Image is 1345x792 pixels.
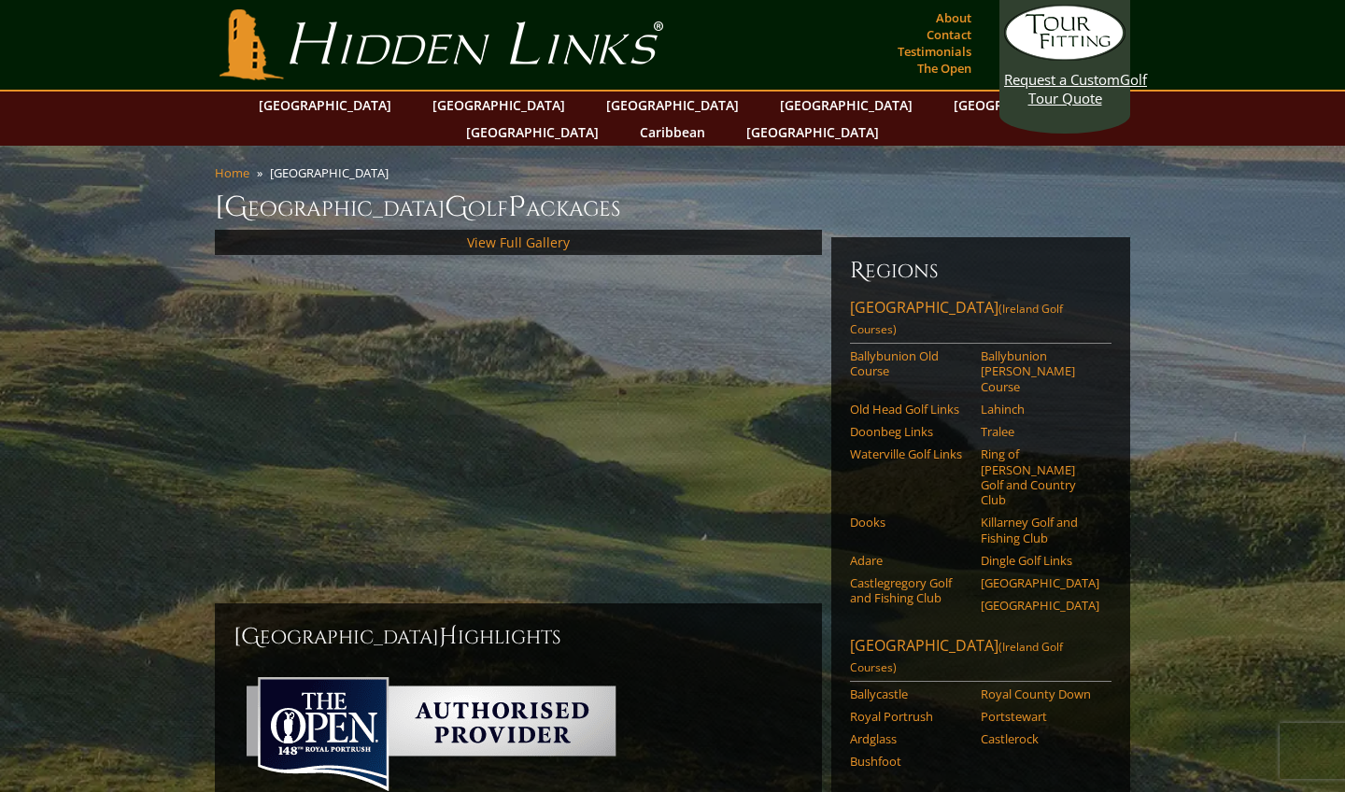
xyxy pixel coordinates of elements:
a: Caribbean [630,119,715,146]
a: [GEOGRAPHIC_DATA] [737,119,888,146]
a: [GEOGRAPHIC_DATA] [457,119,608,146]
a: Ballybunion Old Course [850,348,969,379]
a: [GEOGRAPHIC_DATA](Ireland Golf Courses) [850,297,1111,344]
span: (Ireland Golf Courses) [850,639,1063,675]
span: P [508,189,526,226]
a: Contact [922,21,976,48]
a: Royal Portrush [850,709,969,724]
a: Dingle Golf Links [981,553,1099,568]
a: Doonbeg Links [850,424,969,439]
a: Dooks [850,515,969,530]
h1: [GEOGRAPHIC_DATA] olf ackages [215,189,1130,226]
a: [GEOGRAPHIC_DATA](Ireland Golf Courses) [850,635,1111,682]
a: Lahinch [981,402,1099,417]
a: Ring of [PERSON_NAME] Golf and Country Club [981,446,1099,507]
a: [GEOGRAPHIC_DATA] [944,92,1096,119]
a: Ballybunion [PERSON_NAME] Course [981,348,1099,394]
a: Castlerock [981,731,1099,746]
a: Bushfoot [850,754,969,769]
a: Tralee [981,424,1099,439]
a: [GEOGRAPHIC_DATA] [771,92,922,119]
a: Ballycastle [850,686,969,701]
a: [GEOGRAPHIC_DATA] [981,598,1099,613]
a: Killarney Golf and Fishing Club [981,515,1099,545]
h2: [GEOGRAPHIC_DATA] ighlights [234,622,803,652]
a: Old Head Golf Links [850,402,969,417]
a: Adare [850,553,969,568]
span: Request a Custom [1004,70,1120,89]
a: Waterville Golf Links [850,446,969,461]
a: Castlegregory Golf and Fishing Club [850,575,969,606]
a: View Full Gallery [467,233,570,251]
a: Ardglass [850,731,969,746]
a: [GEOGRAPHIC_DATA] [981,575,1099,590]
h6: Regions [850,256,1111,286]
li: [GEOGRAPHIC_DATA] [270,164,396,181]
a: Request a CustomGolf Tour Quote [1004,5,1126,107]
span: H [439,622,458,652]
a: The Open [913,55,976,81]
a: About [931,5,976,31]
a: [GEOGRAPHIC_DATA] [423,92,574,119]
a: [GEOGRAPHIC_DATA] [597,92,748,119]
a: Portstewart [981,709,1099,724]
a: Royal County Down [981,686,1099,701]
span: G [445,189,468,226]
a: Testimonials [893,38,976,64]
a: Home [215,164,249,181]
a: [GEOGRAPHIC_DATA] [249,92,401,119]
